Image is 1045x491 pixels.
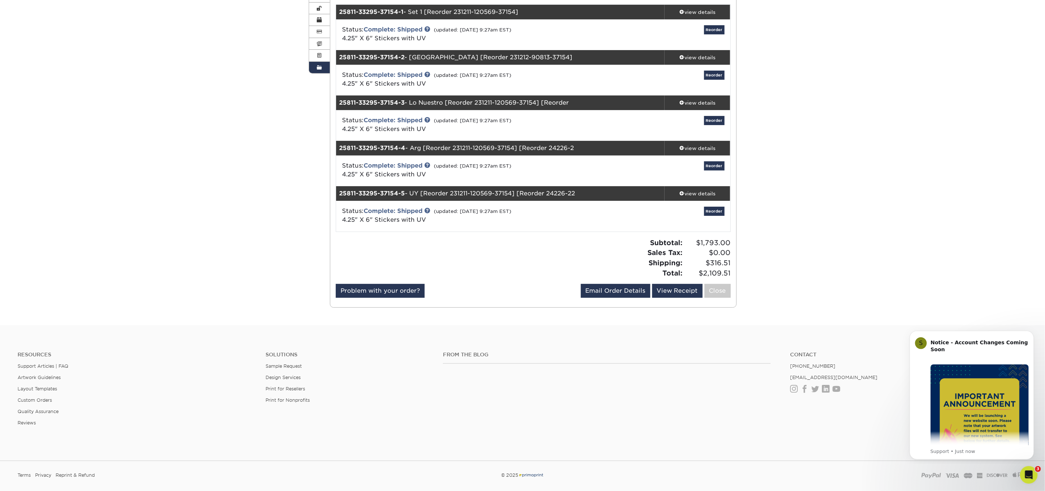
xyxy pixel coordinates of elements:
a: Close [704,284,731,298]
div: © 2025 [352,470,692,481]
div: Status: [337,207,599,224]
a: view details [665,141,730,155]
a: Reorder [704,161,725,170]
div: Status: [337,25,599,43]
a: Layout Templates [18,386,57,391]
a: Email Order Details [581,284,650,298]
small: (updated: [DATE] 9:27am EST) [434,27,511,33]
span: 3 [1035,466,1041,472]
a: Complete: Shipped [364,207,422,214]
a: Problem with your order? [336,284,425,298]
span: $316.51 [685,258,731,268]
strong: 25811-33295-37154-2 [339,54,405,61]
strong: Shipping: [649,259,683,267]
a: [EMAIL_ADDRESS][DOMAIN_NAME] [790,375,878,380]
strong: Total: [663,269,683,277]
a: Custom Orders [18,397,52,403]
a: View Receipt [652,284,703,298]
strong: 25811-33295-37154-4 [339,145,405,151]
div: view details [665,145,730,152]
span: $2,109.51 [685,268,731,278]
a: Print for Resellers [266,386,305,391]
strong: Subtotal: [650,239,683,247]
a: view details [665,186,730,201]
div: Status: [337,161,599,179]
a: Reorder [704,71,725,80]
span: 4.25" X 6" Stickers with UV [342,35,426,42]
div: - [GEOGRAPHIC_DATA] [Reorder 231212-90813-37154] [336,50,665,65]
a: Quality Assurance [18,409,59,414]
small: (updated: [DATE] 9:27am EST) [434,72,511,78]
iframe: Intercom live chat [1020,466,1038,484]
div: - Arg [Reorder 231211-120569-37154] [Reorder 24226-2 [336,141,665,155]
div: view details [665,190,730,197]
strong: Sales Tax: [648,248,683,256]
h4: Resources [18,352,255,358]
a: view details [665,95,730,110]
a: view details [665,50,730,65]
a: Artwork Guidelines [18,375,61,380]
a: Print for Nonprofits [266,397,310,403]
a: Complete: Shipped [364,26,422,33]
small: (updated: [DATE] 9:27am EST) [434,163,511,169]
div: - Set 1 [Reorder 231211-120569-37154] [336,5,665,19]
a: Reorder [704,25,725,34]
a: Sample Request [266,363,302,369]
a: Design Services [266,375,301,380]
span: 4.25" X 6" Stickers with UV [342,216,426,223]
span: $0.00 [685,248,731,258]
div: Status: [337,71,599,88]
span: 4.25" X 6" Stickers with UV [342,125,426,132]
a: Reorder [704,116,725,125]
a: Complete: Shipped [364,162,422,169]
div: view details [665,99,730,106]
small: (updated: [DATE] 9:27am EST) [434,209,511,214]
div: view details [665,54,730,61]
a: Complete: Shipped [364,71,422,78]
a: Reviews [18,420,36,426]
a: Support Articles | FAQ [18,363,68,369]
div: - Lo Nuestro [Reorder 231211-120569-37154] [Reorder [336,95,665,110]
small: (updated: [DATE] 9:27am EST) [434,118,511,123]
div: - UY [Reorder 231211-120569-37154] [Reorder 24226-22 [336,186,665,201]
img: Primoprint [518,472,544,478]
span: 4.25" X 6" Stickers with UV [342,171,426,178]
h4: Solutions [266,352,432,358]
a: view details [665,5,730,19]
span: 4.25" X 6" Stickers with UV [342,80,426,87]
a: Complete: Shipped [364,117,422,124]
a: [PHONE_NUMBER] [790,363,836,369]
a: Contact [790,352,1027,358]
strong: 25811-33295-37154-1 [339,8,403,15]
span: $1,793.00 [685,238,731,248]
a: Reorder [704,207,725,216]
div: view details [665,8,730,16]
a: Reprint & Refund [56,470,95,481]
strong: 25811-33295-37154-5 [339,190,405,197]
strong: 25811-33295-37154-3 [339,99,405,106]
iframe: Intercom notifications message [899,324,1045,464]
div: Status: [337,116,599,134]
h4: From the Blog [443,352,771,358]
